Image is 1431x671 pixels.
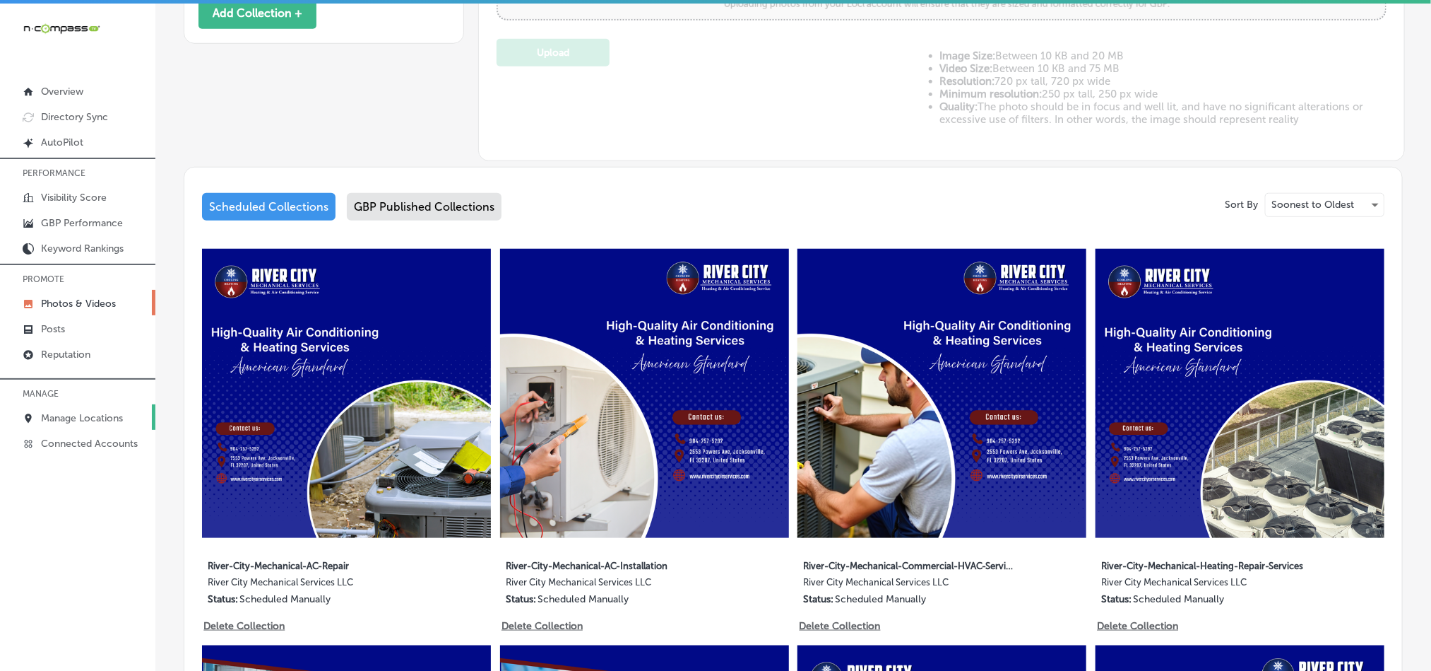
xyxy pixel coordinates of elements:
[202,193,336,221] div: Scheduled Collections
[1097,620,1177,632] p: Delete Collection
[506,593,536,605] p: Status:
[208,552,422,577] label: River-City-Mechanical-AC-Repair
[836,593,927,605] p: Scheduled Manually
[41,438,138,450] p: Connected Accounts
[41,412,123,424] p: Manage Locations
[1225,199,1258,211] p: Sort By
[538,593,629,605] p: Scheduled Manually
[208,593,238,605] p: Status:
[797,249,1086,538] img: Collection thumbnail
[1133,593,1224,605] p: Scheduled Manually
[804,552,1019,577] label: River-City-Mechanical-Commercial-HVAC-Services
[1266,194,1384,216] div: Soonest to Oldest
[41,192,107,204] p: Visibility Score
[1101,552,1316,577] label: River-City-Mechanical-Heating-Repair-Services
[41,111,108,123] p: Directory Sync
[1101,577,1316,593] label: River City Mechanical Services LLC
[1101,593,1132,605] p: Status:
[23,22,100,35] img: 660ab0bf-5cc7-4cb8-ba1c-48b5ae0f18e60NCTV_CLogo_TV_Black_-500x88.png
[41,298,116,310] p: Photos & Videos
[239,593,331,605] p: Scheduled Manually
[800,620,879,632] p: Delete Collection
[501,620,581,632] p: Delete Collection
[804,577,1019,593] label: River City Mechanical Services LLC
[41,217,123,229] p: GBP Performance
[1271,198,1354,211] p: Soonest to Oldest
[203,620,283,632] p: Delete Collection
[41,86,83,98] p: Overview
[208,577,422,593] label: River City Mechanical Services LLC
[1095,249,1384,538] img: Collection thumbnail
[41,323,65,335] p: Posts
[41,349,90,361] p: Reputation
[506,577,720,593] label: River City Mechanical Services LLC
[41,243,124,255] p: Keyword Rankings
[347,193,501,221] div: GBP Published Collections
[506,552,720,577] label: River-City-Mechanical-AC-Installation
[41,136,83,148] p: AutoPilot
[202,249,491,538] img: Collection thumbnail
[500,249,789,538] img: Collection thumbnail
[804,593,834,605] p: Status:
